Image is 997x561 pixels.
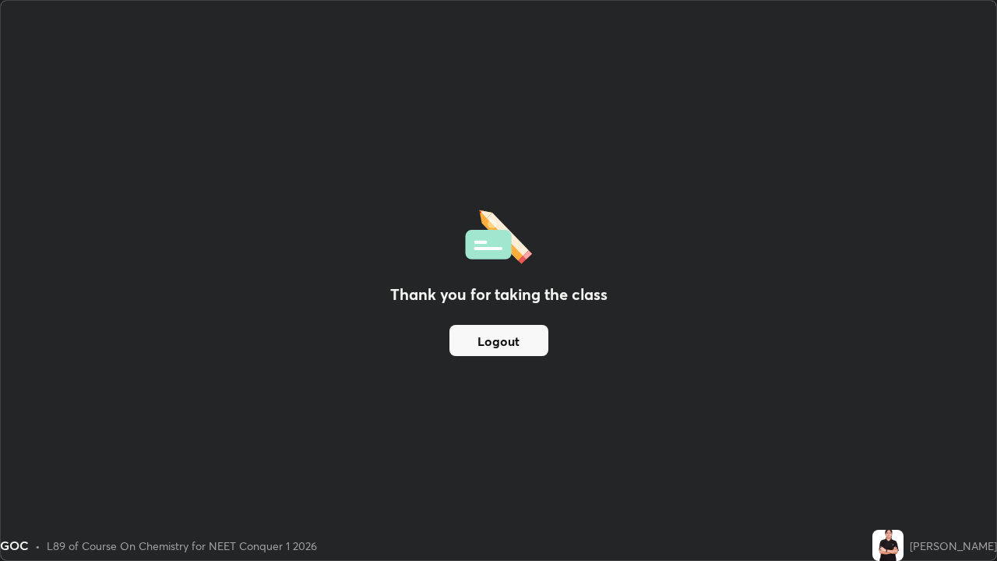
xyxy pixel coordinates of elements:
[449,325,548,356] button: Logout
[35,538,41,554] div: •
[465,205,532,264] img: offlineFeedback.1438e8b3.svg
[910,538,997,554] div: [PERSON_NAME]
[390,283,608,306] h2: Thank you for taking the class
[47,538,317,554] div: L89 of Course On Chemistry for NEET Conquer 1 2026
[872,530,904,561] img: ff2c941f67fa4c8188b2ddadd25ac577.jpg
